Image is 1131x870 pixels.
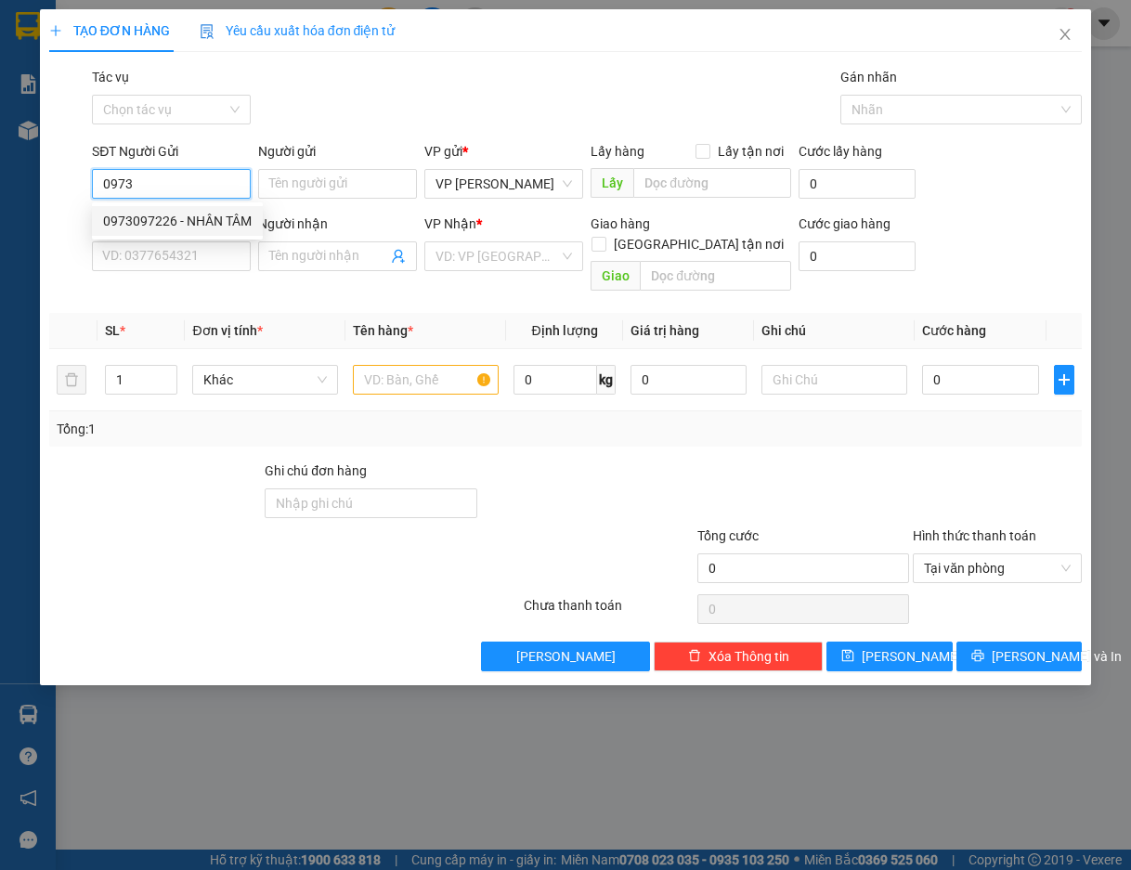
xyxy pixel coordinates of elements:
span: Giao [591,261,640,291]
div: Người gửi [258,141,417,162]
span: Bến xe [GEOGRAPHIC_DATA] [147,30,250,53]
span: Lấy [591,168,633,198]
th: Ghi chú [754,313,915,349]
span: delete [688,649,701,664]
span: close [1058,27,1072,42]
input: Dọc đường [633,168,791,198]
label: Hình thức thanh toán [913,528,1036,543]
input: 0 [630,365,747,395]
span: VPLK1109250003 [93,118,195,132]
button: plus [1054,365,1075,395]
span: TẠO ĐƠN HÀNG [49,23,170,38]
div: Người nhận [258,214,417,234]
span: Tại văn phòng [924,554,1071,582]
div: Chưa thanh toán [522,595,695,628]
label: Ghi chú đơn hàng [265,463,367,478]
button: deleteXóa Thông tin [654,642,823,671]
span: Tổng cước [697,528,759,543]
input: Ghi Chú [761,365,907,395]
span: Hotline: 19001152 [147,83,227,94]
label: Tác vụ [92,70,129,84]
label: Gán nhãn [840,70,897,84]
button: Close [1039,9,1091,61]
span: printer [971,649,984,664]
span: Giao hàng [591,216,650,231]
span: Khác [203,366,327,394]
button: printer[PERSON_NAME] và In [956,642,1083,671]
div: SĐT Người Gửi [92,141,251,162]
span: 12:33:51 [DATE] [41,135,113,146]
span: user-add [391,249,406,264]
button: delete [57,365,86,395]
span: Định lượng [532,323,598,338]
img: logo [6,11,89,93]
span: Xóa Thông tin [708,646,789,667]
span: Tên hàng [353,323,413,338]
span: save [841,649,854,664]
span: [GEOGRAPHIC_DATA] tận nơi [606,234,791,254]
span: [PERSON_NAME] [516,646,616,667]
input: Ghi chú đơn hàng [265,488,477,518]
div: VP gửi [424,141,583,162]
span: [PERSON_NAME]: [6,120,194,131]
span: [PERSON_NAME] và In [992,646,1122,667]
span: VP Long Khánh [435,170,572,198]
span: Lấy tận nơi [710,141,791,162]
span: Đơn vị tính [192,323,262,338]
span: kg [597,365,616,395]
button: save[PERSON_NAME] [826,642,953,671]
label: Cước giao hàng [799,216,890,231]
span: VP Nhận [424,216,476,231]
span: SL [105,323,120,338]
span: [PERSON_NAME] [862,646,961,667]
span: Cước hàng [922,323,986,338]
span: plus [1055,372,1074,387]
span: Giá trị hàng [630,323,699,338]
label: Cước lấy hàng [799,144,882,159]
span: Lấy hàng [591,144,644,159]
input: Dọc đường [640,261,791,291]
img: icon [200,24,214,39]
div: Tổng: 1 [57,419,438,439]
div: 0973097226 - NHÂN TÂM [92,206,263,236]
input: Cước lấy hàng [799,169,916,199]
span: ----------------------------------------- [50,100,227,115]
div: 0973097226 - NHÂN TÂM [103,211,252,231]
button: [PERSON_NAME] [481,642,650,671]
span: In ngày: [6,135,113,146]
span: 01 Võ Văn Truyện, KP.1, Phường 2 [147,56,255,79]
input: VD: Bàn, Ghế [353,365,499,395]
span: plus [49,24,62,37]
input: Cước giao hàng [799,241,916,271]
span: Yêu cầu xuất hóa đơn điện tử [200,23,396,38]
strong: ĐỒNG PHƯỚC [147,10,254,26]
